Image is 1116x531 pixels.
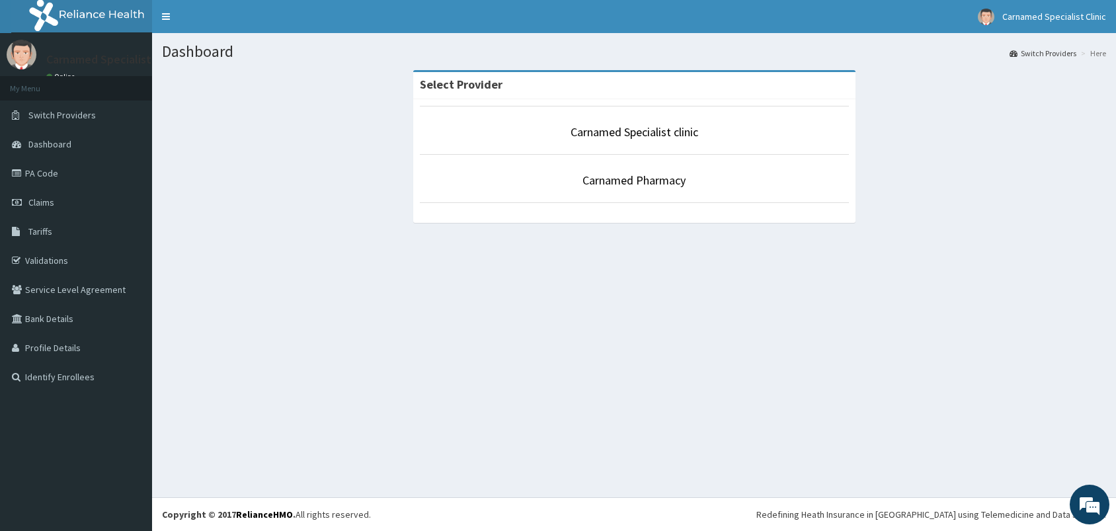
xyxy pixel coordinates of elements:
[582,173,686,188] a: Carnamed Pharmacy
[1078,48,1106,59] li: Here
[46,72,78,81] a: Online
[571,124,698,140] a: Carnamed Specialist clinic
[1002,11,1106,22] span: Carnamed Specialist Clinic
[28,109,96,121] span: Switch Providers
[420,77,502,92] strong: Select Provider
[162,43,1106,60] h1: Dashboard
[28,225,52,237] span: Tariffs
[162,509,296,520] strong: Copyright © 2017 .
[978,9,994,25] img: User Image
[7,40,36,69] img: User Image
[46,54,182,65] p: Carnamed Specialist Clinic
[236,509,293,520] a: RelianceHMO
[152,497,1116,531] footer: All rights reserved.
[28,196,54,208] span: Claims
[756,508,1106,521] div: Redefining Heath Insurance in [GEOGRAPHIC_DATA] using Telemedicine and Data Science!
[1010,48,1076,59] a: Switch Providers
[28,138,71,150] span: Dashboard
